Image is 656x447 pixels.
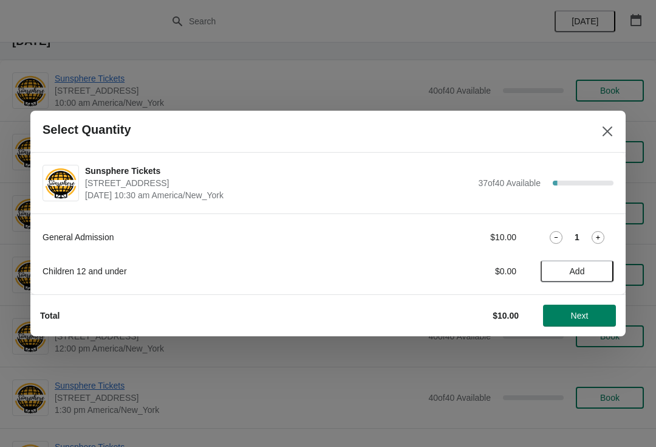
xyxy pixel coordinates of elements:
[43,123,131,137] h2: Select Quantity
[85,189,472,201] span: [DATE] 10:30 am America/New_York
[541,260,613,282] button: Add
[40,311,60,321] strong: Total
[43,231,380,243] div: General Admission
[493,311,519,321] strong: $10.00
[575,231,579,243] strong: 1
[404,265,516,277] div: $0.00
[85,165,472,177] span: Sunsphere Tickets
[543,305,616,327] button: Next
[478,178,541,188] span: 37 of 40 Available
[596,120,618,142] button: Close
[404,231,516,243] div: $10.00
[43,167,78,200] img: Sunsphere Tickets | 810 Clinch Avenue, Knoxville, TN, USA | August 12 | 10:30 am America/New_York
[570,266,585,276] span: Add
[85,177,472,189] span: [STREET_ADDRESS]
[43,265,380,277] div: Children 12 and under
[571,311,589,321] span: Next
